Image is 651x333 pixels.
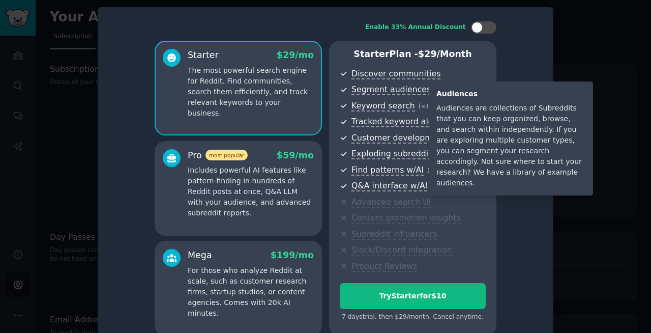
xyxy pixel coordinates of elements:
div: Audiences are collections of Subreddits that you can keep organized, browse, and search within in... [436,103,586,188]
span: Advanced search UI [351,197,431,208]
span: Discover communities [351,69,440,79]
span: Content promotion insights [351,213,461,224]
span: $ 29 /mo [277,50,314,60]
span: Segment audiences [351,85,431,95]
div: Enable 33% Annual Discount [365,23,466,32]
span: most popular [205,150,248,160]
span: Q&A interface w/AI [351,181,427,191]
p: For those who analyze Reddit at scale, such as customer research firms, startup studios, or conte... [188,265,314,319]
span: ( ∞ ) [419,103,429,110]
button: TryStarterfor$10 [340,283,486,309]
span: Subreddit influencers [351,229,437,240]
div: Audiences [436,89,586,99]
span: $ 59 /mo [277,150,314,160]
span: Tracked keyword alerts [351,117,443,127]
div: 7 days trial, then $ 29 /month . Cancel anytime. [340,313,486,322]
div: Try Starter for $10 [340,291,485,301]
span: Product Reviews [351,261,417,272]
span: Exploding subreddits [351,149,435,159]
div: Mega [188,249,212,262]
p: The most powerful search engine for Reddit. Find communities, search them efficiently, and track ... [188,65,314,119]
span: Customer development themes [351,133,479,144]
div: Pro [188,149,248,162]
p: Includes powerful AI features like pattern-finding in hundreds of Reddit posts at once, Q&A LLM w... [188,165,314,218]
div: Starter [188,49,219,62]
span: Slack/Discord integration [351,245,452,256]
p: Starter Plan - [340,48,486,61]
span: $ 29 /month [418,49,472,59]
span: $ 199 /mo [271,250,314,260]
span: Keyword search [351,101,415,112]
span: Find patterns w/AI [351,165,424,176]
